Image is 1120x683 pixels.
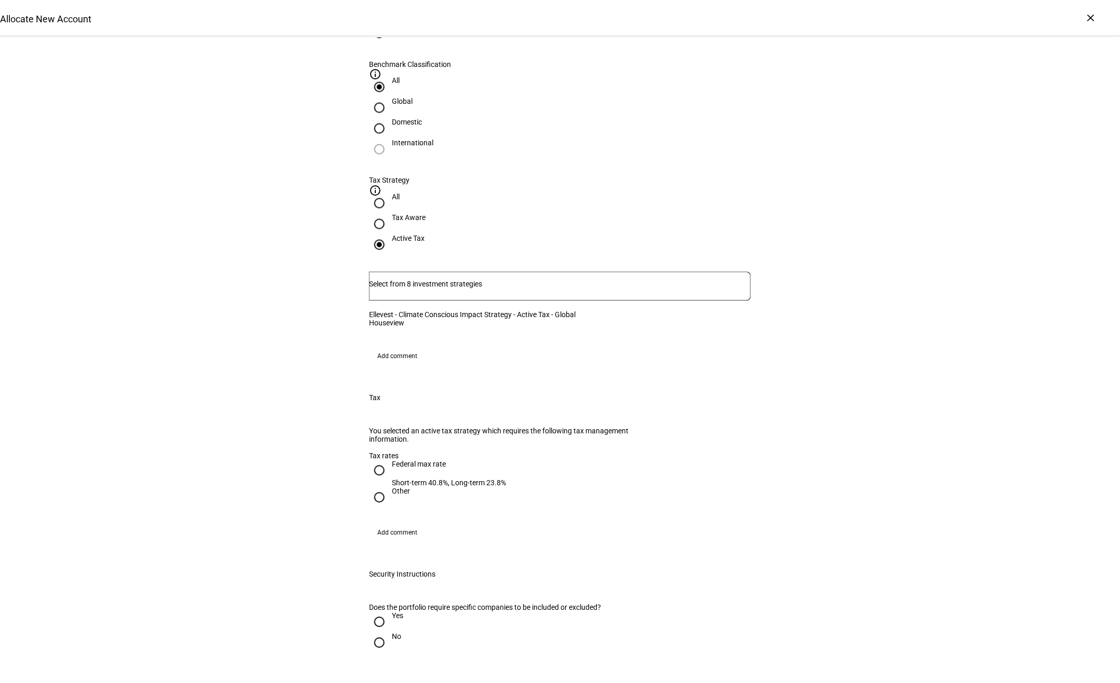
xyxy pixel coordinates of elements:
[392,214,426,222] div: Tax Aware
[369,185,381,197] mat-icon: info_outline
[369,176,751,185] div: Tax Strategy
[369,60,751,77] plt-strategy-filter-column-header: Benchmark Classification
[369,525,426,541] button: Add comment
[369,570,435,579] div: Security Instructions
[1083,9,1099,26] div: ×
[392,612,403,620] div: Yes
[369,60,751,69] div: Benchmark Classification
[392,77,400,85] div: All
[369,427,636,444] div: You selected an active tax strategy which requires the following tax management information.
[392,633,401,641] div: No
[369,176,751,193] plt-strategy-filter-column-header: Tax Strategy
[392,487,410,496] div: Other
[392,235,425,243] div: Active Tax
[369,452,751,460] div: Tax rates
[392,118,422,127] div: Domestic
[369,604,636,612] div: Does the portfolio require specific companies to be included or excluded?
[377,348,417,365] span: Add comment
[392,479,506,487] div: Short-term 40.8%, Long-term 23.8%
[369,348,426,365] button: Add comment
[369,319,751,327] div: Houseview
[392,193,400,201] div: All
[377,525,417,541] span: Add comment
[392,460,506,469] div: Federal max rate
[369,280,751,289] input: Number
[392,98,413,106] div: Global
[369,311,751,319] div: Ellevest - Climate Conscious Impact Strategy - Active Tax - Global
[369,394,380,402] div: Tax
[369,69,381,81] mat-icon: info_outline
